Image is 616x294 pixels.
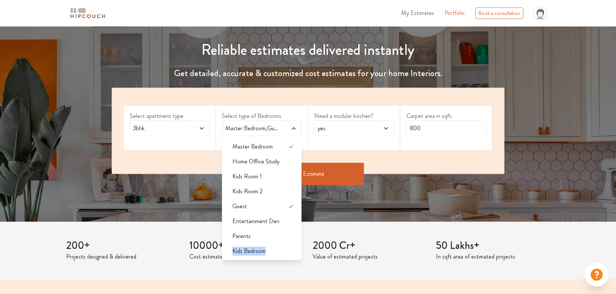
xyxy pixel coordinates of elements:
[130,112,210,121] label: Select apartment type
[232,247,266,256] span: Kids Bedroom
[313,240,427,252] h3: 2000 Cr+
[232,217,279,226] span: Entertainment Den
[222,112,302,121] label: Select type of Bedrooms
[475,7,523,19] div: Book a consultation
[189,252,304,261] p: Cost estimates provided
[222,136,302,144] div: select 1 more room(s)
[232,172,262,181] span: Kids Room 1
[232,142,273,151] span: Master Bedroom
[406,121,486,136] input: Enter area sqft
[69,5,106,22] span: logo-horizontal.svg
[401,9,434,17] span: My Estimates
[224,124,279,133] span: Master Bedroom,Guest
[436,240,550,252] h3: 50 Lakhs+
[436,252,550,261] p: In sqft area of estimated projects
[232,232,251,241] span: Parents
[69,7,106,20] img: logo-horizontal.svg
[107,41,509,59] h1: Reliable estimates delivered instantly
[189,240,304,252] h3: 10000+
[232,202,247,211] span: Guest
[445,9,465,18] a: Portfolio
[232,157,279,166] span: Home Office Study
[314,112,394,121] label: Need a modular kitchen?
[131,124,186,133] span: 3bhk
[232,187,263,196] span: Kids Room 2
[66,240,180,252] h3: 200+
[316,124,371,133] span: yes
[252,163,364,185] button: Get Estimate
[406,112,486,121] label: Carpet area in sqft.
[66,252,180,261] p: Projects designed & delivered
[107,68,509,79] h4: Get detailed, accurate & customized cost estimates for your home Interiors.
[313,252,427,261] p: Value of estimated projects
